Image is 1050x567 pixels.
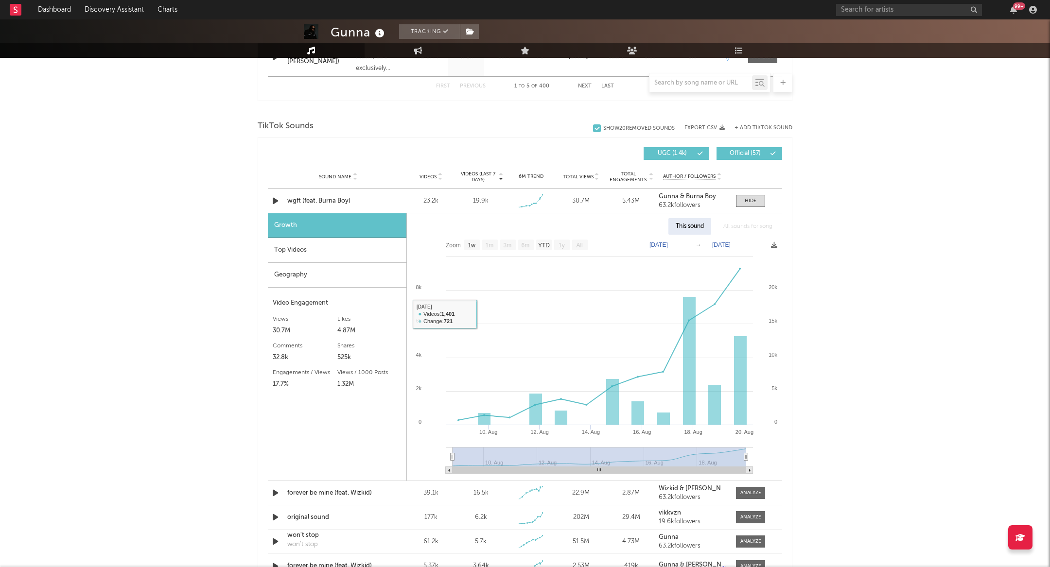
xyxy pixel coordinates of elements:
text: [DATE] [712,241,731,248]
text: 6m [522,242,530,249]
div: 19.9k [473,196,489,206]
div: 5.43M [609,196,654,206]
text: 0 [774,419,777,425]
div: Video Engagement [273,297,402,309]
button: + Add TikTok Sound [725,125,792,131]
div: 99 + [1013,2,1025,10]
span: Videos [420,174,437,180]
text: 4k [416,352,421,358]
div: 63.2k followers [659,494,726,501]
button: 99+ [1010,6,1017,14]
strong: vikkvzn [659,510,681,516]
a: vikkvzn [659,510,726,516]
a: wgft (feat. Burna Boy) [287,196,389,206]
div: Engagements / Views [273,367,337,378]
div: Shares [337,340,402,352]
div: 4.73M [609,537,654,547]
div: 2.87M [609,488,654,498]
text: 6k [416,318,421,324]
div: Views / 1000 Posts [337,367,402,378]
span: Sound Name [319,174,351,180]
div: 202M [559,513,604,522]
a: Gunna & Burna Boy [659,193,726,200]
a: Wizkid & [PERSON_NAME] [659,485,726,492]
text: 1m [486,242,494,249]
span: Author / Followers [663,173,716,180]
div: 4.87M [337,325,402,337]
div: Gunna [331,24,387,40]
div: 39.1k [408,488,454,498]
text: 8k [416,284,421,290]
div: 63.2k followers [659,202,726,209]
div: This sound [668,218,711,235]
text: All [576,242,582,249]
text: 5k [771,385,777,391]
text: 1w [468,242,476,249]
text: 16. Aug [633,429,651,435]
button: Official(57) [717,147,782,160]
span: Videos (last 7 days) [458,171,498,183]
div: Show 20 Removed Sounds [603,125,675,132]
input: Search by song name or URL [649,79,752,87]
a: original sound [287,513,389,522]
text: Zoom [446,242,461,249]
text: 2k [416,385,421,391]
strong: Gunna & Burna Boy [659,193,716,200]
div: Comments [273,340,337,352]
div: Geography [268,263,406,288]
div: 22.9M [559,488,604,498]
span: Total Engagements [609,171,648,183]
div: 6.2k [475,513,487,522]
text: 10k [769,352,777,358]
div: 6M Trend [508,173,554,180]
div: All sounds for song [716,218,780,235]
button: Tracking [399,24,460,39]
text: 1y [559,242,565,249]
div: 63.2k followers [659,543,726,550]
span: Total Views [563,174,594,180]
div: 177k [408,513,454,522]
text: 20. Aug [735,429,753,435]
a: Gunna [659,534,726,541]
div: 51.5M [559,537,604,547]
div: Views [273,313,337,325]
text: → [696,241,701,248]
div: Likes [337,313,402,325]
div: 19.6k followers [659,518,726,525]
text: 15k [769,318,777,324]
strong: Gunna [659,534,679,540]
text: 3m [504,242,512,249]
div: won't stop [287,540,318,550]
button: Export CSV [684,125,725,131]
span: Official ( 57 ) [723,151,768,156]
text: [DATE] [649,241,668,248]
div: 61.2k [408,537,454,547]
div: 525k [337,352,402,363]
button: UGC(1.4k) [644,147,709,160]
a: forever be mine (feat. Wizkid) [287,488,389,498]
strong: Wizkid & [PERSON_NAME] [659,485,735,492]
text: YTD [538,242,550,249]
div: 29.4M [609,513,654,522]
div: 5.7k [475,537,487,547]
text: 14. Aug [582,429,600,435]
div: Growth [268,213,406,238]
div: Top Videos [268,238,406,263]
text: 12. Aug [530,429,548,435]
text: 0 [419,419,421,425]
span: TikTok Sounds [258,120,314,132]
button: + Add TikTok Sound [735,125,792,131]
div: 30.7M [559,196,604,206]
div: 30.7M [273,325,337,337]
a: won't stop [287,531,389,540]
div: 32.8k [273,352,337,363]
div: 17.7% [273,378,337,390]
input: Search for artists [836,4,982,16]
span: UGC ( 1.4k ) [650,151,695,156]
text: 18. Aug [684,429,702,435]
div: 23.2k [408,196,454,206]
div: 1.32M [337,378,402,390]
